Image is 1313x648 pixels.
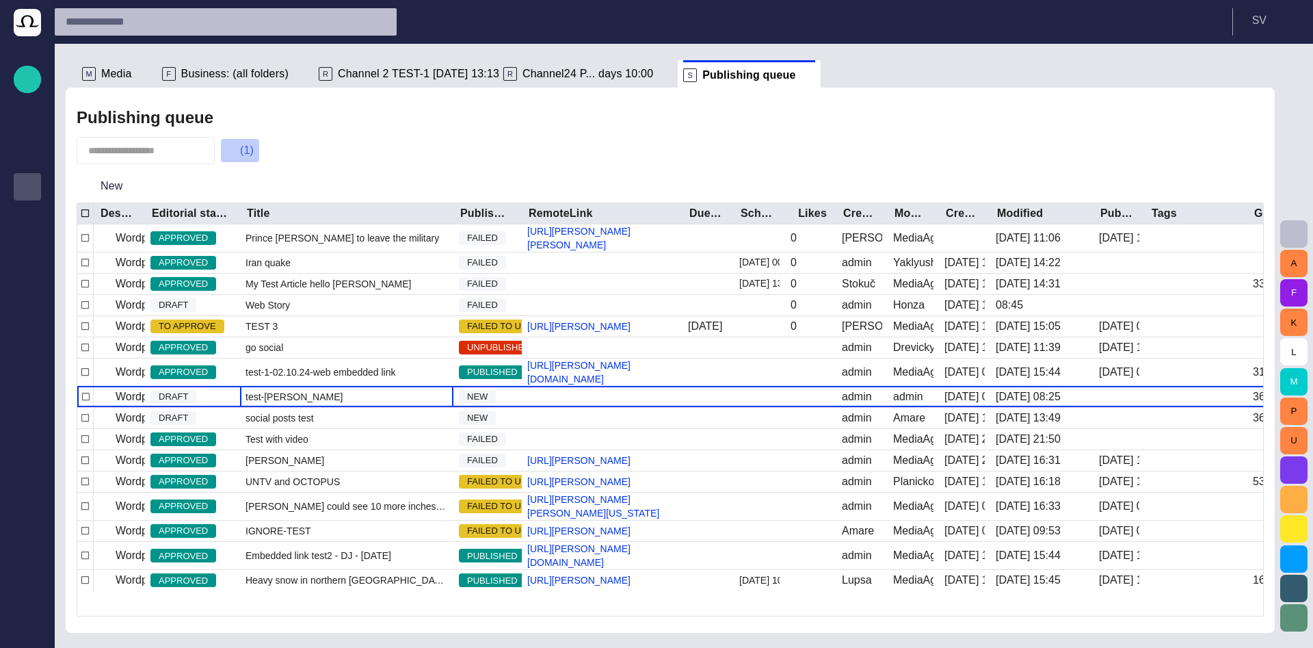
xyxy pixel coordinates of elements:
button: L [1280,338,1308,365]
span: APPROVED [150,500,216,513]
p: F [162,67,176,81]
div: Honza [893,298,925,313]
p: Wordpress Reunion [116,255,212,271]
p: Editorial Admin [19,398,36,411]
div: Drevicky [893,340,933,355]
div: 23/03/2016 16:36 [1099,231,1139,246]
div: Carole [842,319,882,334]
div: 28/08/2017 09:35 [944,499,985,514]
p: Wordpress Reunion [116,431,212,448]
div: Media [14,228,41,255]
div: 24/03/2016 18:10 [1099,340,1139,355]
span: APPROVED [150,574,216,588]
div: 01/09 13:49 [996,411,1061,426]
div: 16/05/2018 10:43 [944,573,985,588]
span: Media [101,67,132,81]
div: 24/09/2024 10:10 [1099,548,1139,563]
a: [URL][PERSON_NAME][PERSON_NAME] [522,224,682,252]
span: Channel 2 TEST-1 [DATE] 13:13 [338,67,499,81]
span: DRAFT [150,411,196,425]
button: SV [1241,8,1305,33]
div: Janko [842,231,882,246]
div: Tags [1152,207,1177,220]
div: 0 [791,276,797,291]
div: RChannel 2 TEST-1 [DATE] 13:13 [313,60,498,88]
div: 04/12/2018 16:33 [996,499,1061,514]
span: Web Story [246,298,290,312]
div: 03/09 15:45 [996,573,1061,588]
p: Wordpress Reunion [116,339,212,356]
p: Wordpress Reunion [116,410,212,426]
p: [PERSON_NAME]'s media (playout) [19,315,36,329]
div: 03/09 15:44 [996,365,1061,380]
p: Media-test with filter [19,288,36,302]
div: 20/04/2016 21:50 [996,432,1061,447]
div: admin [842,548,872,563]
h2: Publishing queue [77,108,213,127]
p: AI Assistant [19,452,36,466]
span: My OctopusX [19,343,36,359]
span: APPROVED [150,231,216,245]
div: 01/09 14:31 [996,276,1061,291]
div: 13/09/2013 12:50 [944,255,985,270]
div: Amare [842,523,874,539]
span: APPROVED [150,475,216,489]
div: admin [842,340,872,355]
button: A [1280,250,1308,277]
span: Iran quake [246,256,291,270]
div: admin [893,389,923,404]
span: FAILED [459,454,506,467]
a: [URL][PERSON_NAME] [522,524,636,538]
span: FAILED TO UN-PUBLISH [459,320,576,333]
div: 531860504 [1253,474,1293,489]
div: 03/03/2016 [688,319,722,334]
p: Wordpress Reunion [116,389,212,405]
div: MediaAgent [893,548,933,563]
img: Octopus News Room [14,9,41,36]
span: UNTV and OCTOPUS [246,475,340,489]
span: Houston could see 10 more inches of rain tonight as Harvey p [246,500,448,513]
span: NEW [459,411,496,425]
div: admin [842,432,872,447]
div: 27/05/2021 08:25 [996,389,1061,404]
span: DRAFT [150,390,196,404]
a: [URL][PERSON_NAME][DOMAIN_NAME] [522,359,682,386]
span: FAILED [459,277,506,291]
div: 03/09 15:44 [996,548,1061,563]
span: test-adam [246,390,343,404]
span: Prince William to leave the military [246,231,439,245]
span: FAILED TO UN-PUBLISH [459,524,576,538]
p: Wordpress Reunion [116,547,212,564]
p: Social Media [19,370,36,384]
span: FAILED [459,256,506,270]
div: admin [842,365,872,380]
button: U [1280,427,1308,454]
div: 23/03/2016 13:45 [944,340,985,355]
div: 28/08/2017 09:38 [1099,499,1139,514]
div: 23/05/2014 13:59 [944,319,985,334]
span: Publishing queue KKK [19,206,36,222]
span: Media-test with filter [19,288,36,304]
div: 30/11/2017 09:48 [1099,523,1139,539]
div: MediaAgent [893,276,933,291]
p: S [683,68,697,82]
div: 319204201 [1253,365,1293,380]
p: Story folders [19,151,36,165]
div: Yaklyushyn [893,255,933,270]
span: FAILED TO UN-PUBLISH [459,500,576,513]
p: Octopus [19,480,36,493]
p: Wordpress Reunion [116,230,212,246]
div: 03/09 14:22 [996,255,1061,270]
div: Publishing status [460,207,511,220]
div: 08:45 [996,298,1023,313]
p: R [319,67,332,81]
div: 24/03/2016 06:48 [1099,319,1139,334]
div: MediaAgent [893,523,933,539]
div: 3318450302 [1253,276,1293,291]
div: Group [1254,207,1288,220]
span: Business: (all folders) [181,67,289,81]
span: PUBLISHED [459,574,526,588]
div: SPublishing queue [678,60,820,88]
a: [URL][PERSON_NAME][DOMAIN_NAME] [522,542,682,569]
div: admin [842,389,872,404]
